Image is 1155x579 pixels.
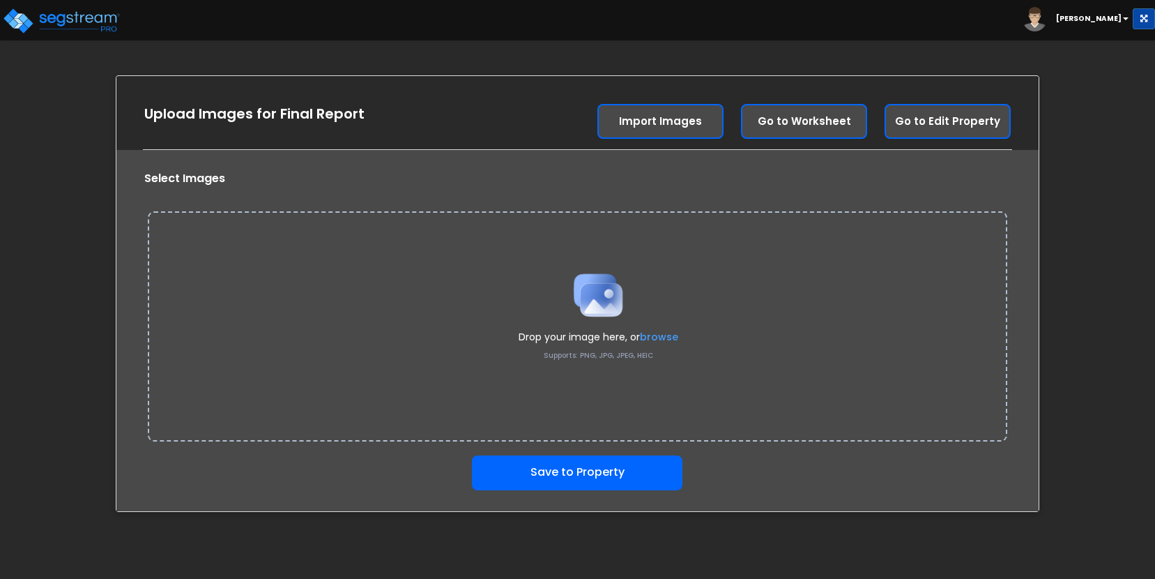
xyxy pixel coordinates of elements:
a: Go to Edit Property [885,104,1011,139]
div: Upload Images for Final Report [144,104,365,124]
b: [PERSON_NAME] [1056,13,1122,24]
label: Supports: PNG, JPG, JPEG, HEIC [544,351,653,361]
img: Upload Icon [563,260,633,330]
a: Import Images [597,104,724,139]
img: logo_pro_r.png [2,7,121,35]
button: Save to Property [472,456,682,490]
a: Go to Worksheet [741,104,867,139]
label: Select Images [144,171,225,187]
span: Drop your image here, or [519,330,678,344]
label: browse [640,330,678,344]
img: avatar.png [1023,7,1047,31]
